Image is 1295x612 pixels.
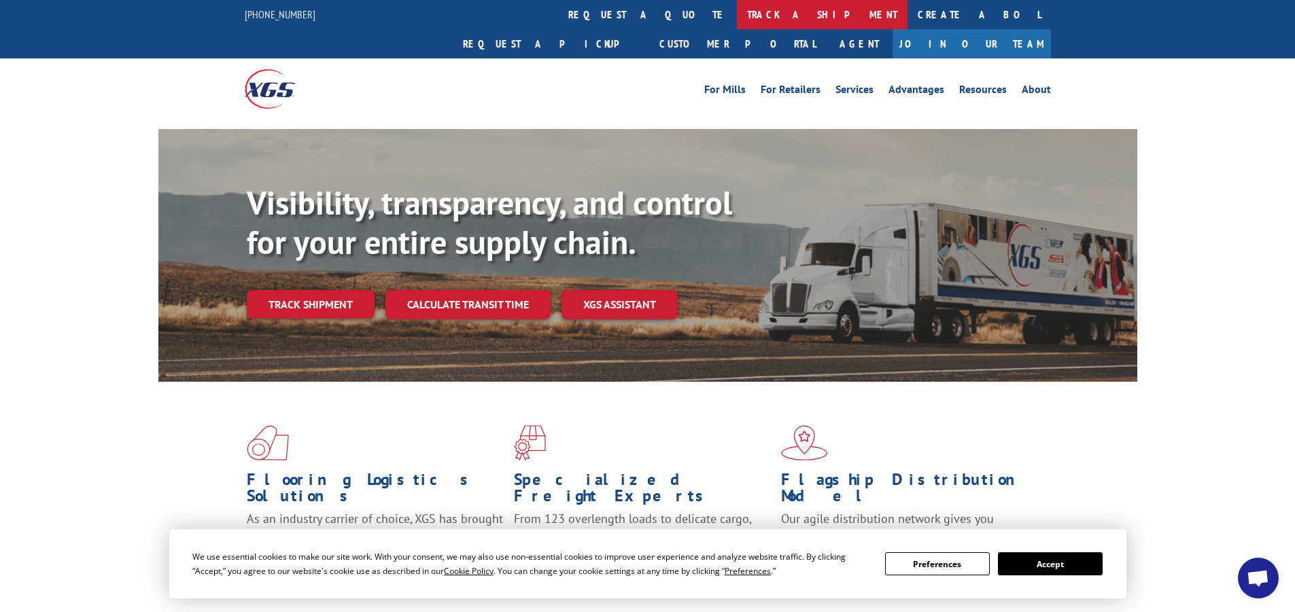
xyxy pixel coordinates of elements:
img: xgs-icon-focused-on-flooring-red [514,425,546,461]
a: For Mills [704,84,746,99]
a: Advantages [888,84,944,99]
a: Customer Portal [649,29,826,58]
span: Preferences [725,565,771,577]
h1: Specialized Freight Experts [514,471,771,511]
p: From 123 overlength loads to delicate cargo, our experienced staff knows the best way to move you... [514,511,771,571]
a: For Retailers [761,84,821,99]
a: Agent [826,29,893,58]
div: Cookie Consent Prompt [169,529,1126,598]
a: Join Our Team [893,29,1051,58]
a: Resources [959,84,1007,99]
div: We use essential cookies to make our site work. With your consent, we may also use non-essential ... [192,550,869,578]
a: XGS ASSISTANT [562,290,678,319]
span: As an industry carrier of choice, XGS has brought innovation and dedication to flooring logistics... [247,511,503,559]
h1: Flooring Logistics Solutions [247,471,504,511]
h1: Flagship Distribution Model [781,471,1038,511]
a: Services [835,84,874,99]
b: Visibility, transparency, and control for your entire supply chain. [247,181,732,263]
a: Track shipment [247,290,375,319]
button: Preferences [885,552,990,575]
a: Open chat [1238,558,1279,598]
img: xgs-icon-flagship-distribution-model-red [781,425,828,461]
span: Cookie Policy [444,565,494,577]
a: Calculate transit time [385,290,551,319]
span: Our agile distribution network gives you nationwide inventory management on demand. [781,511,1031,543]
a: [PHONE_NUMBER] [245,7,315,21]
img: xgs-icon-total-supply-chain-intelligence-red [247,425,289,461]
a: About [1022,84,1051,99]
a: Request a pickup [453,29,649,58]
button: Accept [998,552,1103,575]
